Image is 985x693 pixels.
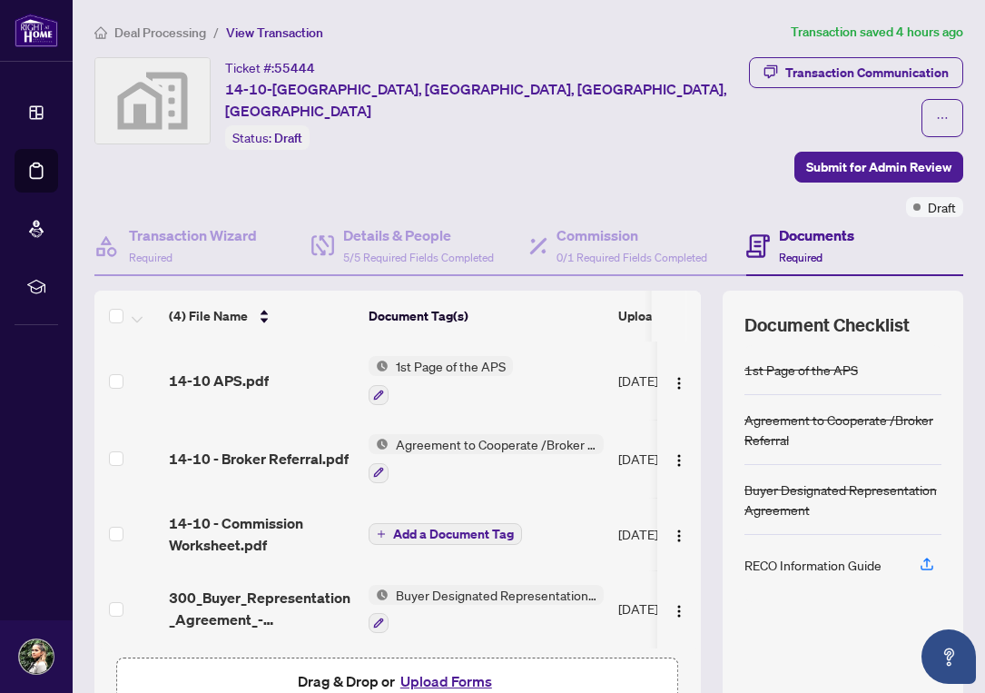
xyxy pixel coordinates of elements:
[162,291,361,342] th: (4) File Name
[611,291,738,342] th: Upload Date
[377,530,386,539] span: plus
[169,306,248,326] span: (4) File Name
[389,356,513,376] span: 1st Page of the APS
[369,356,389,376] img: Status Icon
[557,251,707,264] span: 0/1 Required Fields Completed
[744,555,882,575] div: RECO Information Guide
[557,224,707,246] h4: Commission
[169,587,354,630] span: 300_Buyer_Representation_Agreement_-_Authority_for_Purchase_or_Lease_-_A_-_OREA__TRREB_.pdf
[744,360,858,380] div: 1st Page of the APS
[744,312,910,338] span: Document Checklist
[672,604,686,619] img: Logo
[114,25,206,41] span: Deal Processing
[806,153,951,182] span: Submit for Admin Review
[129,251,172,264] span: Required
[618,306,691,326] span: Upload Date
[369,356,513,405] button: Status Icon1st Page of the APS
[672,529,686,543] img: Logo
[369,434,389,454] img: Status Icon
[169,448,349,470] span: 14-10 - Broker Referral.pdf
[779,224,854,246] h4: Documents
[672,453,686,468] img: Logo
[369,522,522,546] button: Add a Document Tag
[744,410,941,450] div: Agreement to Cooperate /Broker Referral
[298,669,497,693] span: Drag & Drop or
[369,585,389,605] img: Status Icon
[343,224,494,246] h4: Details & People
[791,22,963,43] article: Transaction saved 4 hours ago
[672,376,686,391] img: Logo
[369,585,604,634] button: Status IconBuyer Designated Representation Agreement
[665,366,694,395] button: Logo
[213,22,219,43] li: /
[393,528,514,540] span: Add a Document Tag
[225,125,310,150] div: Status:
[665,444,694,473] button: Logo
[169,370,269,391] span: 14-10 APS.pdf
[785,58,949,87] div: Transaction Communication
[665,520,694,549] button: Logo
[95,58,210,144] img: svg%3e
[779,251,822,264] span: Required
[274,60,315,76] span: 55444
[274,130,302,146] span: Draft
[389,434,604,454] span: Agreement to Cooperate /Broker Referral
[225,78,736,122] span: 14-10-[GEOGRAPHIC_DATA], [GEOGRAPHIC_DATA], [GEOGRAPHIC_DATA], [GEOGRAPHIC_DATA]
[611,342,738,420] td: [DATE]
[19,639,54,674] img: Profile Icon
[611,498,738,570] td: [DATE]
[936,112,949,124] span: ellipsis
[395,669,497,693] button: Upload Forms
[369,523,522,545] button: Add a Document Tag
[369,434,604,483] button: Status IconAgreement to Cooperate /Broker Referral
[611,420,738,498] td: [DATE]
[226,25,323,41] span: View Transaction
[389,585,604,605] span: Buyer Designated Representation Agreement
[361,291,611,342] th: Document Tag(s)
[129,224,257,246] h4: Transaction Wizard
[921,629,976,684] button: Open asap
[611,570,738,648] td: [DATE]
[169,512,354,556] span: 14-10 - Commission Worksheet.pdf
[343,251,494,264] span: 5/5 Required Fields Completed
[749,57,963,88] button: Transaction Communication
[744,480,941,520] div: Buyer Designated Representation Agreement
[665,594,694,623] button: Logo
[928,197,956,217] span: Draft
[794,152,963,183] button: Submit for Admin Review
[94,26,107,39] span: home
[225,57,315,78] div: Ticket #:
[15,14,58,47] img: logo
